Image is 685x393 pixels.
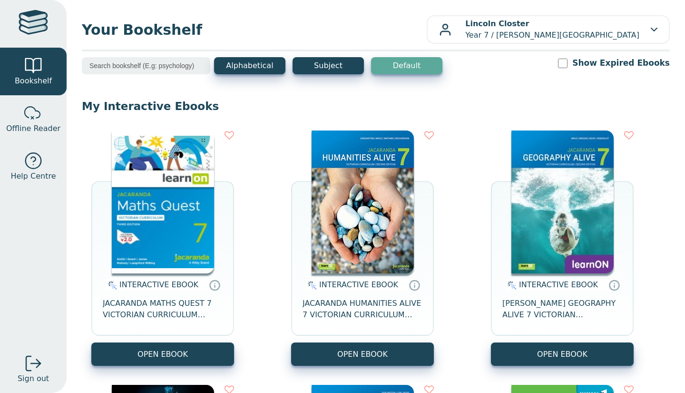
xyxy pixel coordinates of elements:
a: Interactive eBooks are accessed online via the publisher’s portal. They contain interactive resou... [608,279,620,291]
a: Interactive eBooks are accessed online via the publisher’s portal. They contain interactive resou... [409,279,420,291]
span: Your Bookshelf [82,19,427,40]
img: interactive.svg [505,280,517,291]
button: OPEN EBOOK [91,343,234,366]
button: OPEN EBOOK [291,343,434,366]
span: INTERACTIVE EBOOK [119,280,198,289]
label: Show Expired Ebooks [572,57,670,69]
span: INTERACTIVE EBOOK [519,280,598,289]
b: Lincoln Closter [465,19,529,28]
span: Help Centre [10,171,56,182]
img: interactive.svg [305,280,317,291]
button: Alphabetical [214,57,285,74]
span: Sign out [18,373,49,384]
span: [PERSON_NAME] GEOGRAPHY ALIVE 7 VICTORIAN CURRICULUM LEARNON EBOOK 2E [502,298,622,321]
p: Year 7 / [PERSON_NAME][GEOGRAPHIC_DATA] [465,18,639,41]
button: OPEN EBOOK [491,343,634,366]
span: JACARANDA HUMANITIES ALIVE 7 VICTORIAN CURRICULUM LEARNON EBOOK 2E [303,298,422,321]
span: Offline Reader [6,123,60,134]
span: INTERACTIVE EBOOK [319,280,398,289]
span: Bookshelf [15,75,52,87]
p: My Interactive Ebooks [82,99,670,113]
img: cc9fd0c4-7e91-e911-a97e-0272d098c78b.jpg [511,131,614,273]
img: b87b3e28-4171-4aeb-a345-7fa4fe4e6e25.jpg [112,131,214,273]
span: JACARANDA MATHS QUEST 7 VICTORIAN CURRICULUM LEARNON EBOOK 3E [103,298,223,321]
button: Default [371,57,442,74]
img: 429ddfad-7b91-e911-a97e-0272d098c78b.jpg [312,131,414,273]
img: interactive.svg [105,280,117,291]
button: Lincoln ClosterYear 7 / [PERSON_NAME][GEOGRAPHIC_DATA] [427,15,670,44]
input: Search bookshelf (E.g: psychology) [82,57,210,74]
button: Subject [293,57,364,74]
a: Interactive eBooks are accessed online via the publisher’s portal. They contain interactive resou... [209,279,220,291]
